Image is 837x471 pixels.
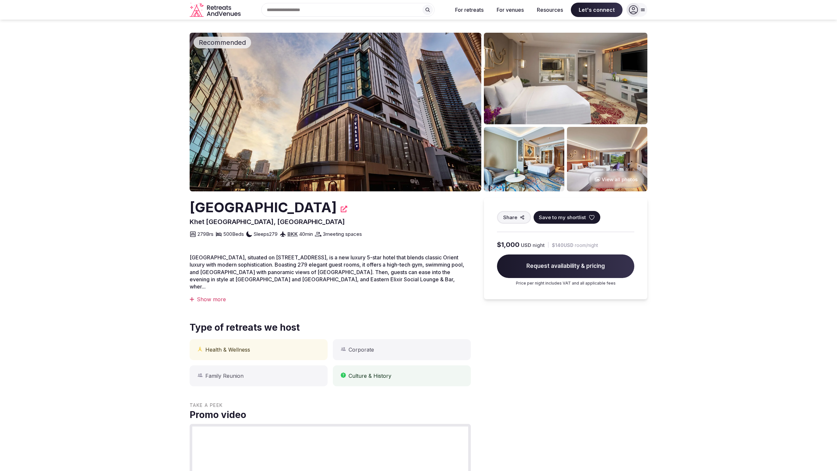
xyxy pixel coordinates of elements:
[299,231,313,237] span: 40 min
[532,3,568,17] button: Resources
[588,171,644,188] button: View all photos
[190,409,471,421] span: Promo video
[287,231,298,237] a: BKK
[190,321,300,334] span: Type of retreats we host
[497,240,520,249] span: $1,000
[575,242,598,249] span: room/night
[567,127,647,191] img: Venue gallery photo
[194,37,251,48] div: Recommended
[196,38,248,47] span: Recommended
[190,3,242,17] a: Visit the homepage
[190,296,471,303] div: Show more
[190,402,471,409] span: Take a peek
[521,242,531,249] span: USD
[503,214,517,221] span: Share
[450,3,489,17] button: For retreats
[190,218,345,226] span: Khet [GEOGRAPHIC_DATA], [GEOGRAPHIC_DATA]
[323,231,362,237] span: 3 meeting spaces
[534,211,600,224] button: Save to my shortlist
[491,3,529,17] button: For venues
[533,242,545,249] span: night
[497,211,531,224] button: Share
[190,254,464,290] span: [GEOGRAPHIC_DATA], situated on [STREET_ADDRESS], is a new luxury 5-star hotel that blends classic...
[539,214,586,221] span: Save to my shortlist
[571,3,623,17] span: Let's connect
[197,231,214,237] span: 279 Brs
[484,33,647,124] img: Venue gallery photo
[190,33,481,191] img: Venue cover photo
[497,254,634,278] span: Request availability & pricing
[190,198,337,217] h2: [GEOGRAPHIC_DATA]
[552,242,573,249] span: $140 USD
[484,127,564,191] img: Venue gallery photo
[190,3,242,17] svg: Retreats and Venues company logo
[497,281,634,286] p: Price per night includes VAT and all applicable fees
[254,231,278,237] span: Sleeps 279
[547,241,549,248] div: |
[223,231,244,237] span: 500 Beds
